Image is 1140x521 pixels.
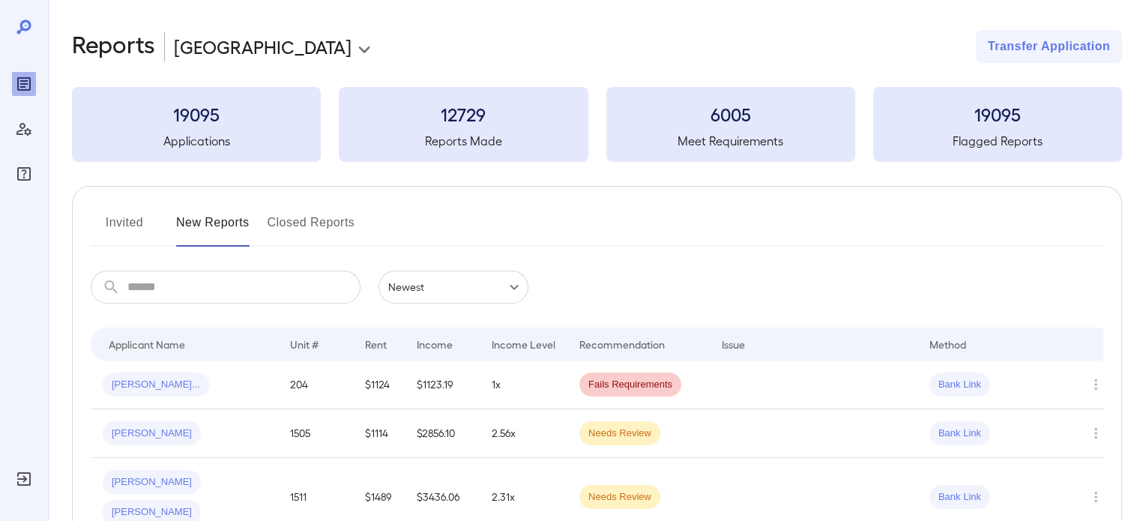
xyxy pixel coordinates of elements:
span: [PERSON_NAME]... [103,378,209,392]
td: 2.56x [480,409,567,458]
div: FAQ [12,162,36,186]
td: $1114 [353,409,405,458]
button: Transfer Application [976,30,1122,63]
span: [PERSON_NAME] [103,505,201,520]
button: Row Actions [1084,421,1108,445]
h3: 12729 [339,102,588,126]
h3: 19095 [873,102,1122,126]
span: Bank Link [929,427,990,441]
span: [PERSON_NAME] [103,427,201,441]
h3: 19095 [72,102,321,126]
h5: Flagged Reports [873,132,1122,150]
td: 1505 [278,409,353,458]
div: Issue [722,335,746,353]
button: Invited [91,211,158,247]
button: Row Actions [1084,373,1108,397]
div: Rent [365,335,389,353]
p: [GEOGRAPHIC_DATA] [174,34,352,58]
span: [PERSON_NAME] [103,475,201,490]
div: Log Out [12,467,36,491]
h5: Reports Made [339,132,588,150]
div: Applicant Name [109,335,185,353]
button: Closed Reports [268,211,355,247]
h3: 6005 [606,102,855,126]
h2: Reports [72,30,155,63]
td: $1123.19 [405,361,480,409]
td: $2856.10 [405,409,480,458]
span: Needs Review [579,427,660,441]
span: Bank Link [929,490,990,505]
h5: Meet Requirements [606,132,855,150]
span: Fails Requirements [579,378,681,392]
h5: Applications [72,132,321,150]
summary: 19095Applications12729Reports Made6005Meet Requirements19095Flagged Reports [72,87,1122,162]
div: Reports [12,72,36,96]
td: 1x [480,361,567,409]
div: Recommendation [579,335,665,353]
button: Row Actions [1084,485,1108,509]
div: Income [417,335,453,353]
div: Newest [379,271,528,304]
span: Bank Link [929,378,990,392]
td: 204 [278,361,353,409]
div: Manage Users [12,117,36,141]
span: Needs Review [579,490,660,505]
div: Income Level [492,335,555,353]
div: Unit # [290,335,319,353]
div: Method [929,335,966,353]
button: New Reports [176,211,250,247]
td: $1124 [353,361,405,409]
